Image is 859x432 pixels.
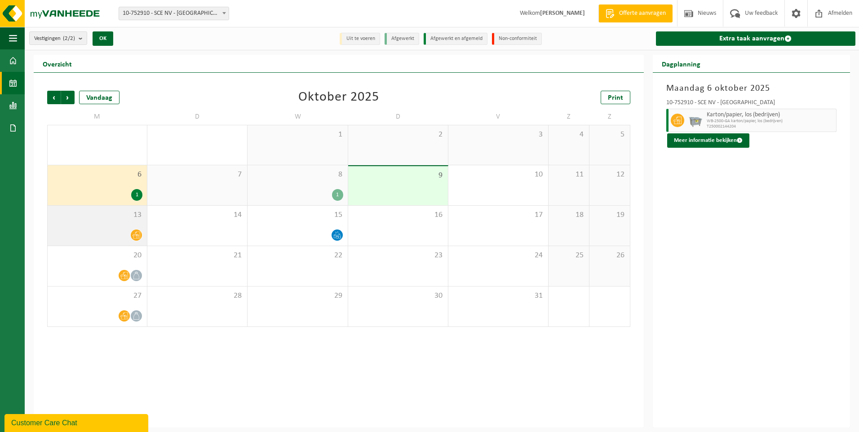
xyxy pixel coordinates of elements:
[353,171,443,181] span: 9
[34,55,81,72] h2: Overzicht
[52,210,142,220] span: 13
[248,109,348,125] td: W
[34,32,75,45] span: Vestigingen
[553,130,584,140] span: 4
[61,91,75,104] span: Volgende
[52,170,142,180] span: 6
[617,9,668,18] span: Offerte aanvragen
[653,55,709,72] h2: Dagplanning
[252,210,343,220] span: 15
[353,251,443,260] span: 23
[119,7,229,20] span: 10-752910 - SCE NV - LICHTERVELDE
[348,109,448,125] td: D
[63,35,75,41] count: (2/2)
[667,133,749,148] button: Meer informatie bekijken
[553,210,584,220] span: 18
[453,291,544,301] span: 31
[666,100,837,109] div: 10-752910 - SCE NV - [GEOGRAPHIC_DATA]
[553,170,584,180] span: 11
[29,31,87,45] button: Vestigingen(2/2)
[252,130,343,140] span: 1
[707,119,834,124] span: WB-2500-GA karton/papier, los (bedrijven)
[594,130,625,140] span: 5
[4,412,150,432] iframe: chat widget
[540,10,585,17] strong: [PERSON_NAME]
[707,111,834,119] span: Karton/papier, los (bedrijven)
[594,210,625,220] span: 19
[594,251,625,260] span: 26
[252,170,343,180] span: 8
[666,82,837,95] h3: Maandag 6 oktober 2025
[448,109,549,125] td: V
[152,291,243,301] span: 28
[453,251,544,260] span: 24
[52,291,142,301] span: 27
[147,109,248,125] td: D
[52,251,142,260] span: 20
[353,291,443,301] span: 30
[492,33,542,45] li: Non-conformiteit
[252,291,343,301] span: 29
[47,109,147,125] td: M
[707,124,834,129] span: T250002144204
[608,94,623,101] span: Print
[152,170,243,180] span: 7
[252,251,343,260] span: 22
[689,114,702,127] img: WB-2500-GAL-GY-01
[385,33,419,45] li: Afgewerkt
[589,109,630,125] td: Z
[353,130,443,140] span: 2
[353,210,443,220] span: 16
[453,130,544,140] span: 3
[598,4,673,22] a: Offerte aanvragen
[424,33,487,45] li: Afgewerkt en afgemeld
[298,91,379,104] div: Oktober 2025
[152,210,243,220] span: 14
[340,33,380,45] li: Uit te voeren
[553,251,584,260] span: 25
[656,31,855,46] a: Extra taak aanvragen
[152,251,243,260] span: 21
[453,210,544,220] span: 17
[93,31,113,46] button: OK
[594,170,625,180] span: 12
[79,91,120,104] div: Vandaag
[601,91,630,104] a: Print
[47,91,61,104] span: Vorige
[131,189,142,201] div: 1
[332,189,343,201] div: 1
[549,109,589,125] td: Z
[453,170,544,180] span: 10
